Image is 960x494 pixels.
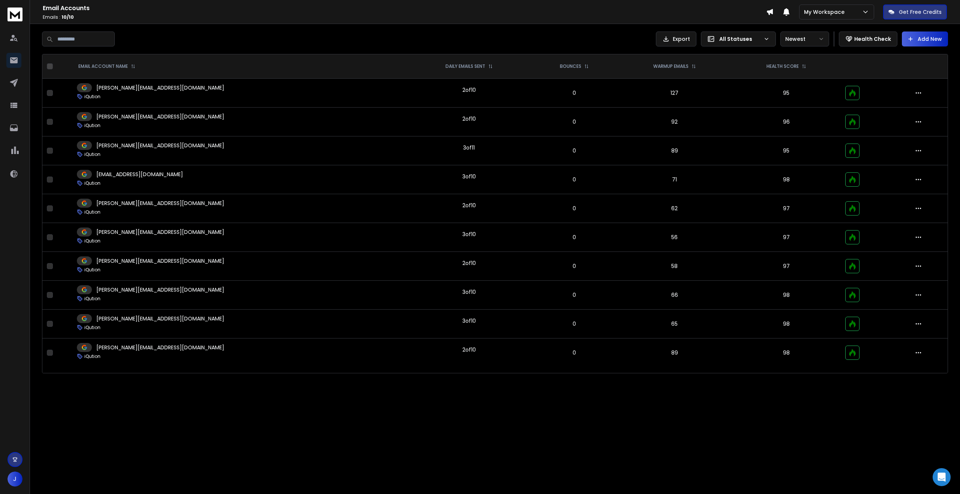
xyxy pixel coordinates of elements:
div: 2 of 10 [462,86,476,94]
p: 0 [536,320,613,328]
p: 0 [536,234,613,241]
p: iQution [84,123,100,129]
p: iQution [84,151,100,157]
p: 0 [536,147,613,154]
h1: Email Accounts [43,4,766,13]
div: 2 of 10 [462,259,476,267]
td: 98 [732,281,841,310]
p: 0 [536,176,613,183]
p: [PERSON_NAME][EMAIL_ADDRESS][DOMAIN_NAME] [96,142,224,149]
p: My Workspace [804,8,847,16]
p: [PERSON_NAME][EMAIL_ADDRESS][DOMAIN_NAME] [96,84,224,91]
p: [PERSON_NAME][EMAIL_ADDRESS][DOMAIN_NAME] [96,113,224,120]
span: 10 / 10 [61,14,74,20]
p: HEALTH SCORE [766,63,799,69]
button: J [7,472,22,487]
button: Export [656,31,696,46]
div: 3 of 10 [462,173,476,180]
p: iQution [84,94,100,100]
p: 0 [536,205,613,212]
p: [PERSON_NAME][EMAIL_ADDRESS][DOMAIN_NAME] [96,257,224,265]
p: 0 [536,291,613,299]
p: WARMUP EMAILS [653,63,688,69]
div: 3 of 10 [462,317,476,325]
td: 58 [617,252,732,281]
p: iQution [84,209,100,215]
button: Add New [902,31,948,46]
td: 89 [617,338,732,367]
div: EMAIL ACCOUNT NAME [78,63,135,69]
td: 98 [732,310,841,338]
p: Emails : [43,14,766,20]
div: 3 of 11 [463,144,475,151]
td: 97 [732,194,841,223]
div: 2 of 10 [462,202,476,209]
p: BOUNCES [560,63,581,69]
td: 97 [732,223,841,252]
button: Health Check [839,31,897,46]
td: 65 [617,310,732,338]
p: iQution [84,180,100,186]
p: Get Free Credits [899,8,942,16]
button: Newest [780,31,829,46]
p: iQution [84,325,100,331]
td: 95 [732,136,841,165]
div: 2 of 10 [462,346,476,353]
td: 95 [732,79,841,108]
div: 3 of 10 [462,288,476,296]
td: 62 [617,194,732,223]
td: 56 [617,223,732,252]
p: 0 [536,89,613,97]
td: 71 [617,165,732,194]
div: 3 of 10 [462,231,476,238]
td: 89 [617,136,732,165]
td: 98 [732,338,841,367]
td: 66 [617,281,732,310]
p: 0 [536,349,613,356]
p: [PERSON_NAME][EMAIL_ADDRESS][DOMAIN_NAME] [96,199,224,207]
p: [PERSON_NAME][EMAIL_ADDRESS][DOMAIN_NAME] [96,315,224,322]
p: iQution [84,296,100,302]
td: 98 [732,165,841,194]
p: 0 [536,262,613,270]
div: 2 of 10 [462,115,476,123]
p: iQution [84,353,100,359]
p: All Statuses [719,35,760,43]
p: [PERSON_NAME][EMAIL_ADDRESS][DOMAIN_NAME] [96,344,224,351]
div: Open Intercom Messenger [933,468,951,486]
button: Get Free Credits [883,4,947,19]
img: logo [7,7,22,21]
p: [PERSON_NAME][EMAIL_ADDRESS][DOMAIN_NAME] [96,228,224,236]
p: iQution [84,238,100,244]
p: 0 [536,118,613,126]
p: [PERSON_NAME][EMAIL_ADDRESS][DOMAIN_NAME] [96,286,224,293]
p: Health Check [854,35,891,43]
td: 96 [732,108,841,136]
td: 92 [617,108,732,136]
p: iQution [84,267,100,273]
td: 97 [732,252,841,281]
td: 127 [617,79,732,108]
p: DAILY EMAILS SENT [445,63,485,69]
p: [EMAIL_ADDRESS][DOMAIN_NAME] [96,171,183,178]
